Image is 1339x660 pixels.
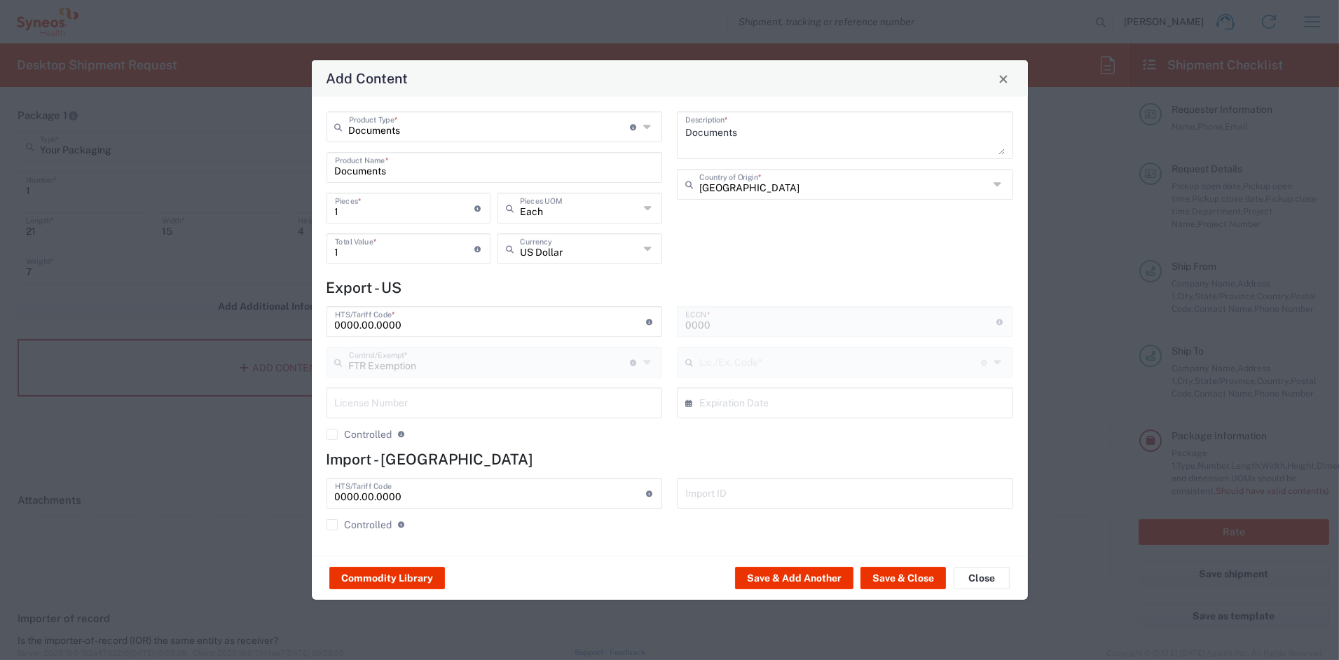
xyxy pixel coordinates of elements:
[735,567,853,589] button: Save & Add Another
[954,567,1010,589] button: Close
[994,69,1013,88] button: Close
[326,68,408,88] h4: Add Content
[329,567,445,589] button: Commodity Library
[327,451,1013,468] h4: Import - [GEOGRAPHIC_DATA]
[860,567,946,589] button: Save & Close
[327,279,1013,296] h4: Export - US
[327,429,392,440] label: Controlled
[327,519,392,530] label: Controlled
